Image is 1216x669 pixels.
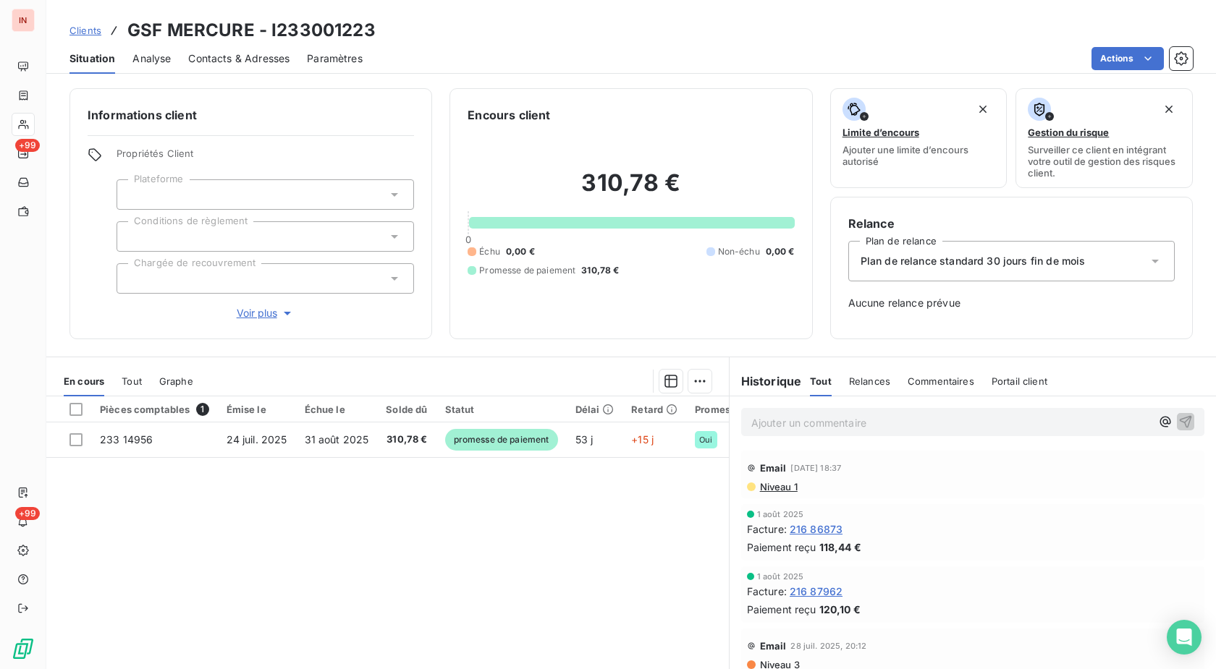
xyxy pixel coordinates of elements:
span: Facture : [747,521,787,537]
span: 0,00 € [766,245,795,258]
span: 118,44 € [819,540,861,555]
span: Oui [699,435,712,444]
button: Voir plus [117,305,414,321]
span: Portail client [992,375,1047,387]
span: +99 [15,507,40,520]
div: Émise le [227,404,287,415]
h2: 310,78 € [468,169,794,212]
span: Aucune relance prévue [848,296,1175,310]
h3: GSF MERCURE - I233001223 [127,17,376,43]
span: Paiement reçu [747,540,816,555]
div: Statut [445,404,558,415]
span: +99 [15,139,40,152]
span: Limite d’encours [843,127,919,138]
h6: Relance [848,215,1175,232]
span: Email [760,462,787,474]
span: 216 87962 [790,584,843,599]
span: Commentaires [908,375,974,387]
div: Pièces comptables [100,403,209,416]
span: Promesse de paiement [479,264,575,277]
span: Non-échu [718,245,760,258]
div: Open Intercom Messenger [1167,620,1202,655]
h6: Encours client [468,106,550,124]
span: [DATE] 18:37 [790,464,841,472]
span: 28 juil. 2025, 20:12 [790,642,866,650]
input: Ajouter une valeur [129,230,140,243]
span: 310,78 € [581,264,619,277]
span: Niveau 1 [759,481,798,493]
span: Email [760,640,787,652]
span: Plan de relance standard 30 jours fin de mois [861,254,1086,268]
h6: Historique [730,372,802,390]
button: Actions [1092,47,1164,70]
h6: Informations client [88,106,414,124]
button: Gestion du risqueSurveiller ce client en intégrant votre outil de gestion des risques client. [1016,88,1193,188]
span: 53 j [575,433,594,446]
span: +15 j [631,433,654,446]
span: 233 14956 [100,433,153,446]
span: Gestion du risque [1028,127,1109,138]
span: Situation [69,51,115,66]
span: Contacts & Adresses [188,51,290,66]
span: Paramètres [307,51,363,66]
div: Délai [575,404,615,415]
span: Voir plus [237,306,295,320]
span: 31 août 2025 [305,433,369,446]
div: Solde dû [386,404,427,415]
span: Tout [122,375,142,387]
span: Tout [810,375,832,387]
div: IN [12,9,35,32]
span: Graphe [159,375,193,387]
div: Promesse de règlement [695,404,806,415]
span: Relances [849,375,890,387]
span: Clients [69,25,101,36]
div: Retard [631,404,677,415]
span: 1 août 2025 [757,572,804,581]
input: Ajouter une valeur [129,272,140,285]
span: Ajouter une limite d’encours autorisé [843,144,995,167]
input: Ajouter une valeur [129,188,140,201]
span: promesse de paiement [445,429,558,451]
span: Facture : [747,584,787,599]
span: Paiement reçu [747,602,816,617]
span: Surveiller ce client en intégrant votre outil de gestion des risques client. [1028,144,1181,179]
span: 310,78 € [386,432,427,447]
img: Logo LeanPay [12,637,35,660]
div: Échue le [305,404,369,415]
span: Échu [479,245,500,258]
span: Analyse [132,51,171,66]
span: Propriétés Client [117,148,414,168]
span: 1 août 2025 [757,510,804,519]
span: 216 86873 [790,521,843,537]
span: 120,10 € [819,602,861,617]
a: Clients [69,23,101,38]
span: 24 juil. 2025 [227,433,287,446]
span: 0 [465,234,471,245]
button: Limite d’encoursAjouter une limite d’encours autorisé [830,88,1008,188]
span: En cours [64,375,104,387]
span: 1 [196,403,209,416]
span: 0,00 € [506,245,535,258]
